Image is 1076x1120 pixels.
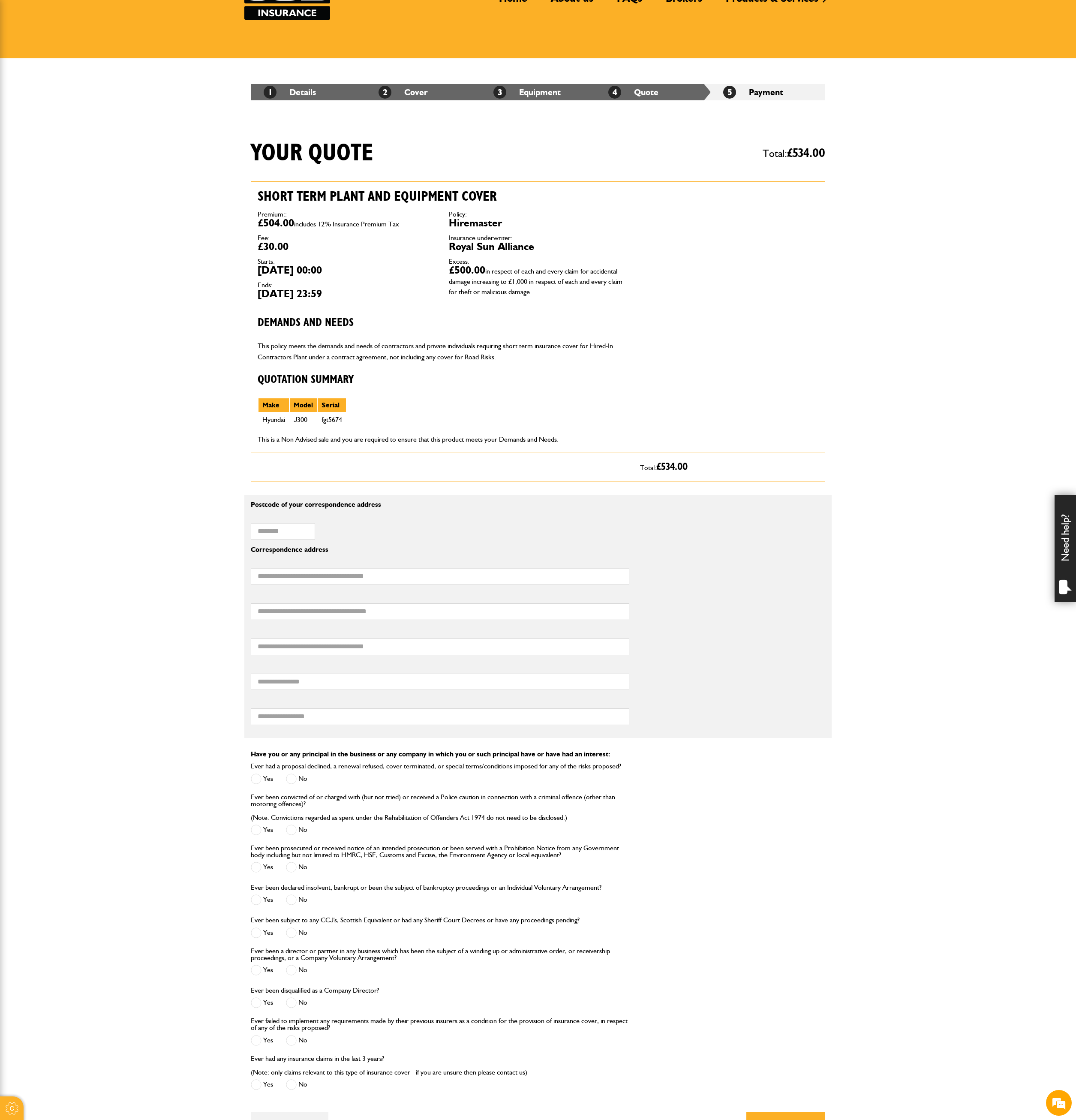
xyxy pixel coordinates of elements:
[317,412,346,427] td: fgt5674
[251,948,629,961] label: Ever been a director or partner in any business which has been the subject of a winding up or adm...
[251,997,273,1008] label: Yes
[251,845,629,858] label: Ever been prosecuted or received notice of an intended prosecution or been served with a Prohibit...
[289,398,317,412] th: Model
[264,87,316,97] a: 1Details
[251,927,273,938] label: Yes
[258,282,436,289] dt: Ends:
[449,235,627,241] dt: Insurance underwriter:
[449,267,622,296] span: in respect of each and every claim for accidental damage increasing to £1,000 in respect of each ...
[258,373,627,387] h3: Quotation Summary
[286,927,307,938] label: No
[286,862,307,873] label: No
[286,1035,307,1046] label: No
[251,917,580,924] label: Ever been subject to any CCJ's, Scottish Equivalent or had any Sheriff Court Decrees or have any ...
[449,241,627,252] dd: Royal Sun Alliance
[258,434,627,445] p: This is a Non Advised sale and you are required to ensure that this product meets your Demands an...
[251,1055,527,1076] label: Ever had any insurance claims in the last 3 years? (Note: only claims relevant to this type of in...
[251,501,629,508] p: Postcode of your correspondence address
[258,258,436,265] dt: Starts:
[449,265,627,296] dd: £500.00
[251,774,273,784] label: Yes
[251,1079,273,1090] label: Yes
[608,86,621,99] span: 4
[787,147,825,160] span: £
[258,235,436,241] dt: Fee:
[251,751,825,758] p: Have you or any principal in the business or any company in which you or such principal have or h...
[251,894,273,905] label: Yes
[449,218,627,228] dd: Hiremaster
[656,462,688,472] span: £
[595,84,710,100] li: Quote
[449,211,627,218] dt: Policy:
[251,987,379,994] label: Ever been disqualified as a Company Director?
[251,884,601,891] label: Ever been declared insolvent, bankrupt or been the subject of bankruptcy proceedings or an Indivi...
[258,188,627,205] h2: Short term plant and equipment cover
[251,825,273,835] label: Yes
[286,1079,307,1090] label: No
[286,774,307,784] label: No
[289,412,317,427] td: J300
[258,340,627,362] p: This policy meets the demands and needs of contractors and private individuals requiring short te...
[493,86,506,99] span: 3
[286,825,307,835] label: No
[251,794,629,821] label: Ever been convicted of or charged with (but not tried) or received a Police caution in connection...
[258,241,436,252] dd: £30.00
[258,211,436,218] dt: Premium::
[264,86,277,99] span: 1
[258,398,289,412] th: Make
[449,258,627,265] dt: Excess:
[493,87,561,97] a: 3Equipment
[379,86,391,99] span: 2
[258,289,436,299] dd: [DATE] 23:59
[251,1035,273,1046] label: Yes
[793,147,825,160] span: 534.00
[286,965,307,975] label: No
[258,218,436,228] dd: £504.00
[661,462,688,472] span: 534.00
[1055,495,1076,602] div: Need help?
[251,965,273,975] label: Yes
[286,894,307,905] label: No
[258,316,627,330] h3: Demands and needs
[710,84,825,100] li: Payment
[286,997,307,1008] label: No
[317,398,346,412] th: Serial
[251,546,629,553] p: Correspondence address
[640,459,818,475] p: Total:
[258,265,436,275] dd: [DATE] 00:00
[258,412,289,427] td: Hyundai
[251,139,373,168] h1: Your quote
[251,862,273,873] label: Yes
[251,1018,629,1031] label: Ever failed to implement any requirements made by their previous insurers as a condition for the ...
[251,763,621,770] label: Ever had a proposal declined, a renewal refused, cover terminated, or special terms/conditions im...
[723,86,736,99] span: 5
[379,87,428,97] a: 2Cover
[294,220,399,228] span: includes 12% Insurance Premium Tax
[763,144,825,163] span: Total:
